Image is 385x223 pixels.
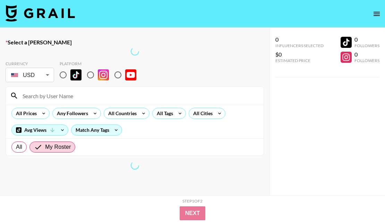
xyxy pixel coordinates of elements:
div: All Cities [189,108,214,119]
div: Estimated Price [275,58,324,63]
span: My Roster [45,143,71,151]
div: Platform [60,61,142,66]
div: Followers [354,43,379,48]
div: 0 [354,51,379,58]
button: Next [180,206,206,220]
label: Select a [PERSON_NAME] [6,39,264,46]
span: All [16,143,22,151]
div: Influencers Selected [275,43,324,48]
img: YouTube [125,69,136,80]
div: All Tags [153,108,174,119]
span: Refreshing lists, bookers, clients, countries, tags, cities, talent, talent, talent... [131,161,139,170]
div: Avg Views [12,125,68,135]
div: USD [7,69,53,81]
div: Step 1 of 2 [182,198,203,204]
div: 0 [354,36,379,43]
div: Match Any Tags [71,125,122,135]
img: Instagram [98,69,109,80]
span: Refreshing lists, bookers, clients, countries, tags, cities, talent, talent, talent... [131,47,139,55]
div: $0 [275,51,324,58]
input: Search by User Name [18,90,259,101]
img: Grail Talent [6,5,75,22]
div: Currency [6,61,54,66]
img: TikTok [70,69,82,80]
div: All Prices [12,108,38,119]
div: 0 [275,36,324,43]
div: Followers [354,58,379,63]
button: open drawer [370,7,384,21]
div: Any Followers [53,108,89,119]
div: All Countries [104,108,138,119]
